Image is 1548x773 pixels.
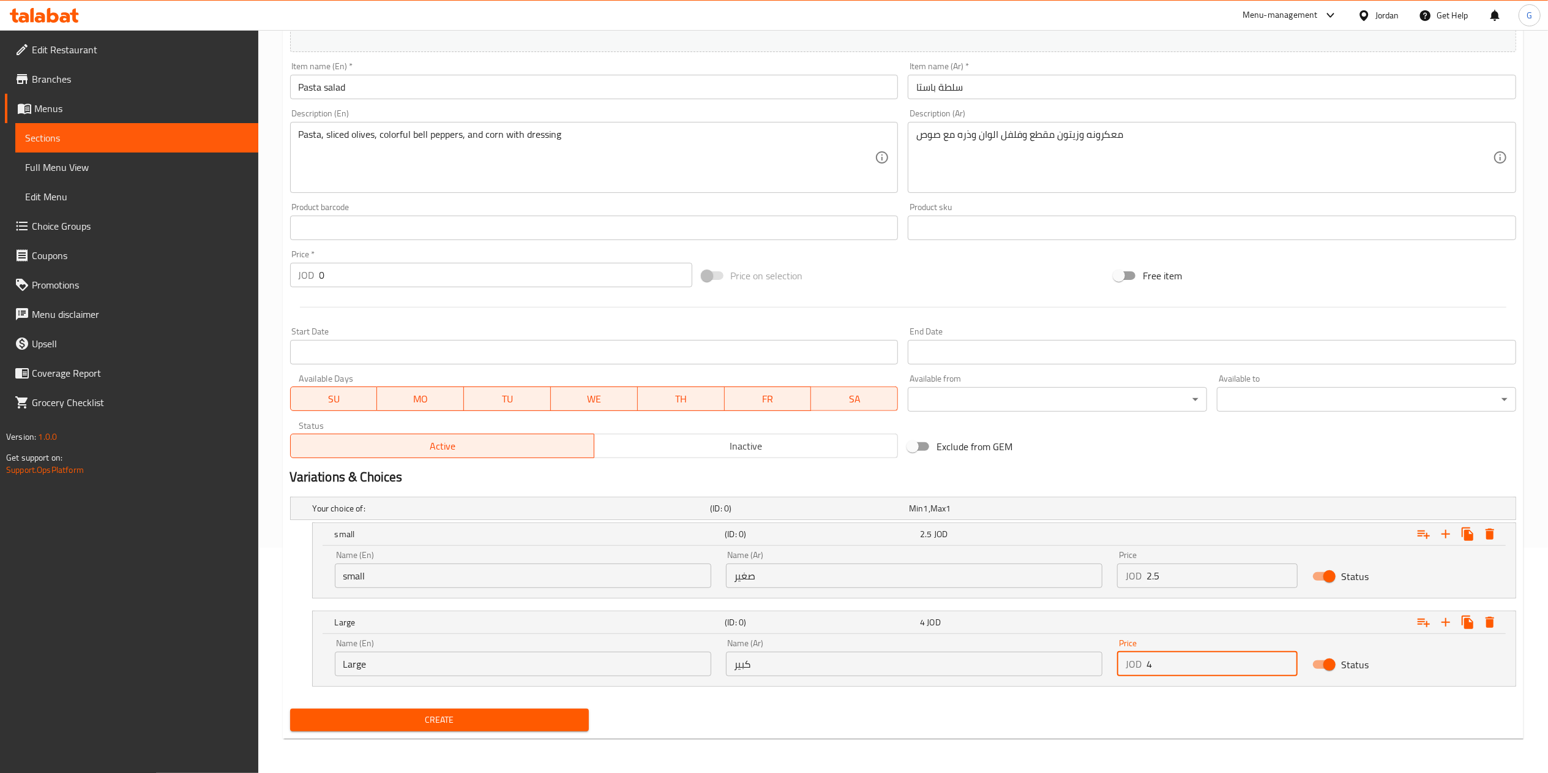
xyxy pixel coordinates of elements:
[1527,9,1532,22] span: G
[731,268,803,283] span: Price on selection
[34,101,249,116] span: Menus
[927,614,941,630] span: JOD
[556,390,633,408] span: WE
[469,390,546,408] span: TU
[1457,611,1479,633] button: Clone new choice
[6,462,84,478] a: Support.OpsPlatform
[5,270,258,300] a: Promotions
[920,614,925,630] span: 4
[816,390,893,408] span: SA
[5,358,258,388] a: Coverage Report
[32,395,249,410] span: Grocery Checklist
[291,497,1516,519] div: Expand
[1146,652,1298,676] input: Please enter price
[335,564,711,588] input: Enter name En
[313,523,1516,545] div: Expand
[1479,523,1501,545] button: Delete small
[296,390,373,408] span: SU
[1217,387,1516,412] div: ​
[5,300,258,329] a: Menu disclaimer
[908,216,1516,240] input: Please enter product sku
[551,386,638,411] button: WE
[924,500,929,516] span: 1
[946,500,951,516] span: 1
[299,129,875,187] textarea: Pasta, sliced olives, colorful bell peppers, and corn with dressing
[1126,568,1142,583] p: JOD
[300,712,580,728] span: Create
[5,388,258,417] a: Grocery Checklist
[6,429,36,445] span: Version:
[5,329,258,358] a: Upsell
[937,439,1012,454] span: Exclude from GEM
[909,502,1103,515] div: ,
[594,434,898,458] button: Inactive
[290,709,589,731] button: Create
[725,528,915,540] h5: (ID: 0)
[335,652,711,676] input: Enter name En
[908,75,1516,99] input: Enter name Ar
[32,336,249,351] span: Upsell
[32,277,249,292] span: Promotions
[1341,569,1369,584] span: Status
[313,502,706,515] h5: Your choice of:
[25,130,249,145] span: Sections
[5,241,258,270] a: Coupons
[811,386,898,411] button: SA
[1435,523,1457,545] button: Add new choice
[32,72,249,86] span: Branches
[335,528,720,540] h5: small
[710,502,904,515] h5: (ID: 0)
[908,387,1207,412] div: ​
[1479,611,1501,633] button: Delete Large
[25,189,249,204] span: Edit Menu
[382,390,459,408] span: MO
[32,366,249,380] span: Coverage Report
[1126,657,1142,671] p: JOD
[15,182,258,211] a: Edit Menu
[6,450,62,466] span: Get support on:
[1341,657,1369,672] span: Status
[377,386,464,411] button: MO
[726,564,1102,588] input: Enter name Ar
[916,129,1493,187] textarea: معكرونه وزيتون مقطع وفلفل الوان وذره مع صوص
[599,437,893,455] span: Inactive
[1413,523,1435,545] button: Add choice group
[290,216,899,240] input: Please enter product barcode
[920,526,932,542] span: 2.5
[464,386,551,411] button: TU
[32,248,249,263] span: Coupons
[726,652,1102,676] input: Enter name Ar
[1435,611,1457,633] button: Add new choice
[320,263,692,287] input: Please enter price
[1143,268,1182,283] span: Free item
[5,94,258,123] a: Menus
[1413,611,1435,633] button: Add choice group
[5,35,258,64] a: Edit Restaurant
[1375,9,1399,22] div: Jordan
[909,500,923,516] span: Min
[15,153,258,182] a: Full Menu View
[313,611,1516,633] div: Expand
[32,42,249,57] span: Edit Restaurant
[730,390,807,408] span: FR
[290,434,594,458] button: Active
[335,616,720,628] h5: Large
[1457,523,1479,545] button: Clone new choice
[5,64,258,94] a: Branches
[32,307,249,322] span: Menu disclaimer
[725,616,915,628] h5: (ID: 0)
[930,500,946,516] span: Max
[290,386,378,411] button: SU
[296,437,589,455] span: Active
[15,123,258,153] a: Sections
[643,390,720,408] span: TH
[5,211,258,241] a: Choice Groups
[934,526,948,542] span: JOD
[32,219,249,233] span: Choice Groups
[1243,8,1318,23] div: Menu-management
[290,75,899,99] input: Enter name En
[1146,564,1298,588] input: Please enter price
[290,468,1516,486] h2: Variations & Choices
[299,268,315,282] p: JOD
[725,386,812,411] button: FR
